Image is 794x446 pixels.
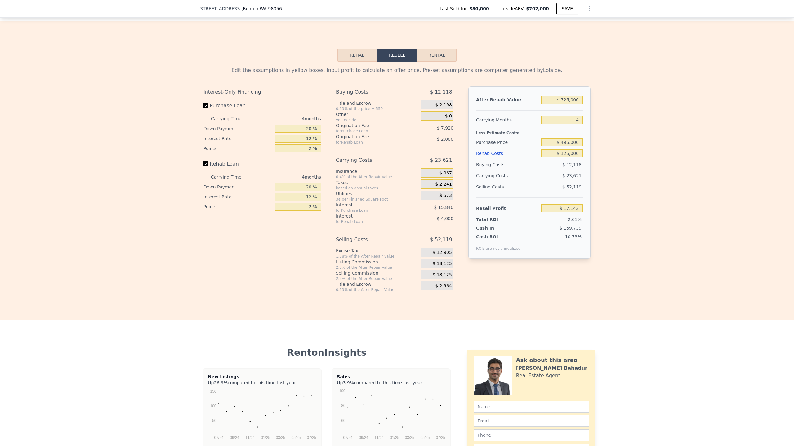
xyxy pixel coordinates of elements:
[203,347,450,358] div: Renton Insights
[499,6,526,12] span: Lotside ARV
[254,114,321,124] div: 4 months
[203,158,273,170] label: Rehab Loan
[430,155,452,166] span: $ 23,621
[203,124,273,134] div: Down Payment
[336,202,405,208] div: Interest
[337,49,377,62] button: Rehab
[242,6,282,12] span: , Renton
[336,191,418,197] div: Utilities
[336,234,405,245] div: Selling Costs
[203,86,321,98] div: Interest-Only Financing
[343,435,353,440] text: 07/24
[336,259,418,265] div: Listing Commission
[469,6,489,12] span: $80,000
[336,197,418,202] div: 3¢ per Finished Square Foot
[246,435,255,440] text: 11/24
[436,435,445,440] text: 07/25
[437,216,453,221] span: $ 4,000
[556,3,578,14] button: SAVE
[211,114,251,124] div: Carrying Time
[341,418,346,423] text: 60
[336,213,405,219] div: Interest
[276,435,285,440] text: 03/25
[203,202,273,212] div: Points
[476,225,515,231] div: Cash In
[336,287,418,292] div: 0.33% of the After Repair Value
[230,435,239,440] text: 09/24
[359,435,368,440] text: 09/24
[476,170,515,181] div: Carrying Costs
[339,389,346,393] text: 100
[307,435,316,440] text: 07/25
[476,126,583,137] div: Less Estimate Costs:
[203,134,273,144] div: Interest Rate
[203,192,273,202] div: Interest Rate
[435,182,452,187] span: $ 2,241
[336,134,405,140] div: Origination Fee
[435,102,452,108] span: $ 2,198
[421,435,430,440] text: 05/25
[516,356,578,364] div: Ask about this area
[336,208,405,213] div: for Purchase Loan
[516,372,560,379] div: Real Estate Agent
[336,281,418,287] div: Title and Escrow
[341,404,346,408] text: 80
[437,126,453,130] span: $ 7,920
[437,137,453,142] span: $ 2,000
[445,113,452,119] span: $ 0
[203,67,591,74] div: Edit the assumptions in yellow boxes. Input profit to calculate an offer price. Pre-set assumptio...
[198,6,242,12] span: [STREET_ADDRESS]
[210,389,216,394] text: 150
[430,86,452,98] span: $ 12,118
[430,234,452,245] span: $ 52,119
[336,186,418,191] div: based on annual taxes
[336,276,418,281] div: 2.5% of the After Repair Value
[337,373,445,380] div: Sales
[261,435,270,440] text: 01/25
[336,270,418,276] div: Selling Commission
[476,203,539,214] div: Resell Profit
[336,174,418,179] div: 0.4% of the After Repair Value
[336,117,418,122] div: you decide!
[476,181,539,192] div: Selling Costs
[336,155,405,166] div: Carrying Costs
[208,380,316,383] div: Up compared to this time last year
[433,250,452,255] span: $ 12,905
[203,100,273,111] label: Purchase Loan
[390,435,399,440] text: 01/25
[562,184,582,189] span: $ 52,119
[435,283,452,289] span: $ 2,964
[336,111,418,117] div: Other
[568,217,582,222] span: 2.61%
[336,219,405,224] div: for Rehab Loan
[214,435,224,440] text: 07/24
[476,137,539,148] div: Purchase Price
[562,162,582,167] span: $ 12,118
[439,193,452,198] span: $ 573
[343,380,354,385] span: 3.9%
[336,122,405,129] div: Origination Fee
[208,373,316,380] div: New Listings
[474,415,589,427] input: Email
[433,272,452,278] span: $ 18,125
[526,6,549,11] span: $702,000
[375,435,384,440] text: 11/24
[560,226,582,231] span: $ 159,739
[203,161,208,166] input: Rehab Loan
[474,429,589,441] input: Phone
[476,94,539,105] div: After Repair Value
[562,173,582,178] span: $ 23,621
[254,172,321,182] div: 4 months
[516,364,587,372] div: [PERSON_NAME] Bahadur
[211,172,251,182] div: Carrying Time
[292,435,301,440] text: 05/25
[336,140,405,145] div: for Rehab Loan
[203,182,273,192] div: Down Payment
[336,100,418,106] div: Title and Escrow
[336,129,405,134] div: for Purchase Loan
[212,418,216,423] text: 50
[476,114,539,126] div: Carrying Months
[433,261,452,267] span: $ 18,125
[336,86,405,98] div: Buying Costs
[583,2,595,15] button: Show Options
